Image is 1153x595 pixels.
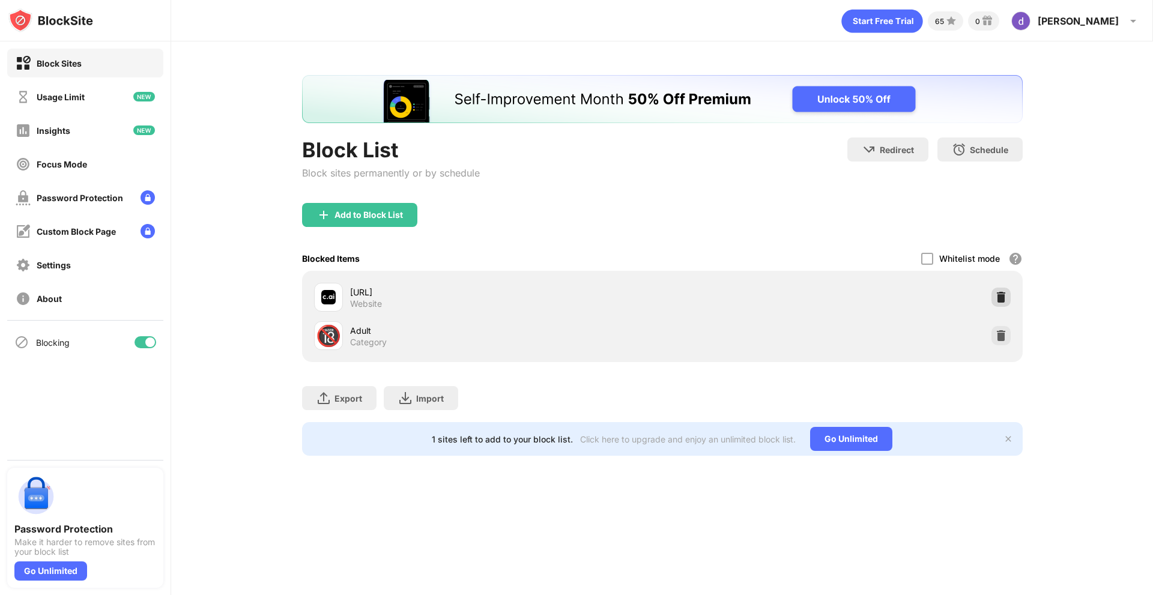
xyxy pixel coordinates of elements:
img: logo-blocksite.svg [8,8,93,32]
div: Settings [37,260,71,270]
img: reward-small.svg [980,14,994,28]
div: Go Unlimited [810,427,892,451]
div: Redirect [880,145,914,155]
img: customize-block-page-off.svg [16,224,31,239]
img: new-icon.svg [133,92,155,101]
img: lock-menu.svg [141,224,155,238]
div: Focus Mode [37,159,87,169]
div: [URL] [350,286,662,298]
img: points-small.svg [944,14,958,28]
div: 1 sites left to add to your block list. [432,434,573,444]
img: push-password-protection.svg [14,475,58,518]
div: Import [416,393,444,403]
img: settings-off.svg [16,258,31,273]
div: Block List [302,137,480,162]
div: Click here to upgrade and enjoy an unlimited block list. [580,434,796,444]
img: focus-off.svg [16,157,31,172]
div: Go Unlimited [14,561,87,581]
div: Usage Limit [37,92,85,102]
div: Insights [37,125,70,136]
img: lock-menu.svg [141,190,155,205]
div: Custom Block Page [37,226,116,237]
div: 0 [975,17,980,26]
div: 65 [935,17,944,26]
div: Adult [350,324,662,337]
img: password-protection-off.svg [16,190,31,205]
div: [PERSON_NAME] [1038,15,1119,27]
img: time-usage-off.svg [16,89,31,104]
div: Blocked Items [302,253,360,264]
div: Add to Block List [334,210,403,220]
iframe: Banner [302,75,1023,123]
div: Make it harder to remove sites from your block list [14,537,156,557]
div: Password Protection [14,523,156,535]
img: ACg8ocJNeYIwMYkfMlIoWi-nVAFEPqe_OKFtxUBmC7oUURIizbBwmg=s96-c [1011,11,1030,31]
img: new-icon.svg [133,125,155,135]
img: about-off.svg [16,291,31,306]
div: Block sites permanently or by schedule [302,167,480,179]
img: block-on.svg [16,56,31,71]
div: Block Sites [37,58,82,68]
div: Schedule [970,145,1008,155]
div: Password Protection [37,193,123,203]
img: blocking-icon.svg [14,335,29,349]
div: animation [841,9,923,33]
img: favicons [321,290,336,304]
div: Export [334,393,362,403]
div: Category [350,337,387,348]
img: x-button.svg [1003,434,1013,444]
div: About [37,294,62,304]
div: 🔞 [316,324,341,348]
div: Whitelist mode [939,253,1000,264]
div: Website [350,298,382,309]
img: insights-off.svg [16,123,31,138]
div: Blocking [36,337,70,348]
